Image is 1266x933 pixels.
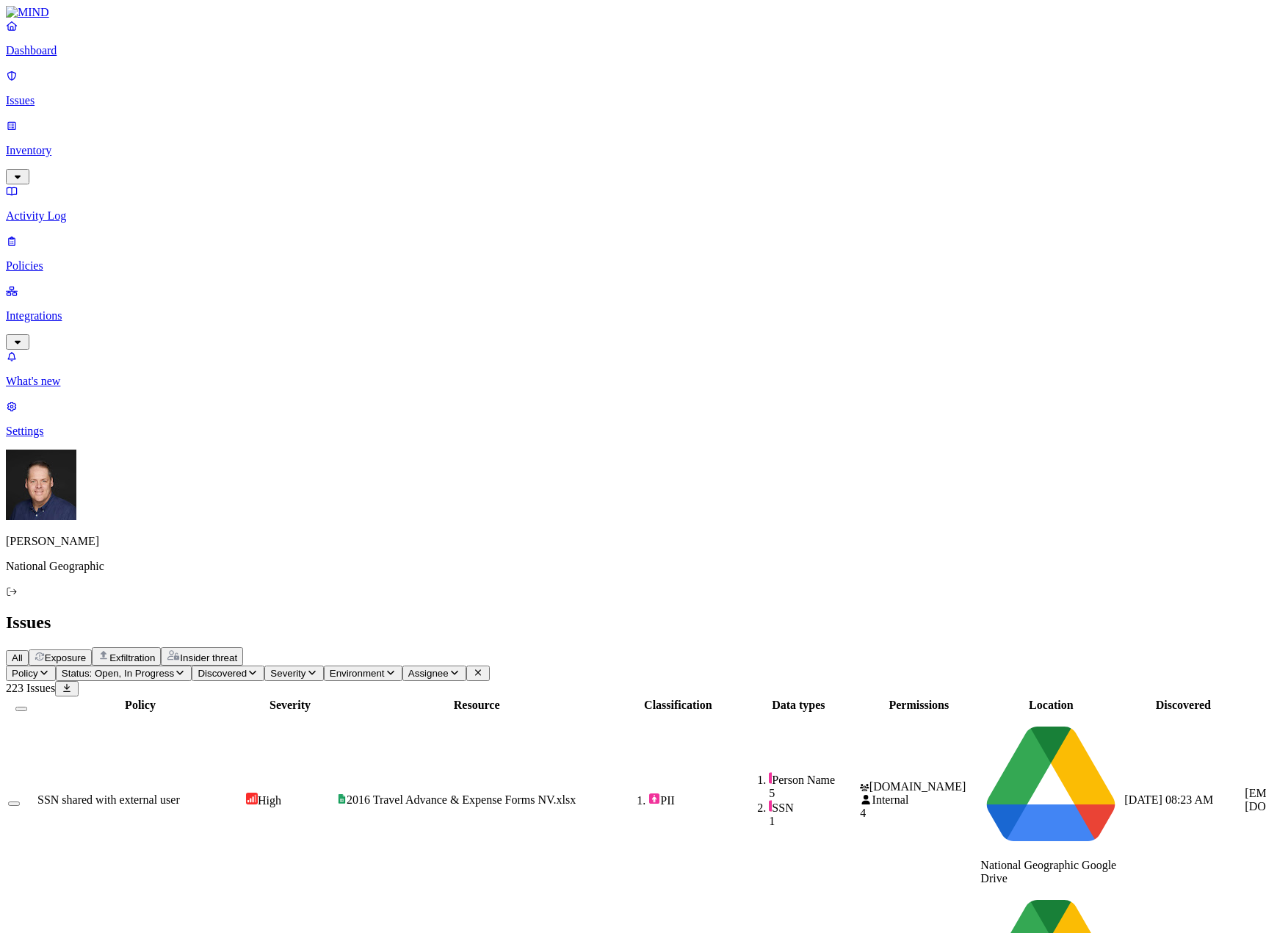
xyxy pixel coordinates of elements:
div: Discovered [1124,699,1242,712]
div: Resource [337,699,616,712]
a: Inventory [6,119,1260,182]
span: Status: Open, In Progress [62,668,174,679]
a: What's new [6,350,1260,388]
a: Policies [6,234,1260,273]
div: Severity [246,699,334,712]
h2: Issues [6,613,1260,633]
span: Policy [12,668,38,679]
p: What's new [6,375,1260,388]
div: Policy [37,699,243,712]
span: Exposure [45,652,86,663]
p: [PERSON_NAME] [6,535,1260,548]
img: Mark DeCarlo [6,450,76,520]
a: Settings [6,400,1260,438]
img: severity-high [246,793,258,804]
a: Issues [6,69,1260,107]
span: All [12,652,23,663]
a: Activity Log [6,184,1260,223]
div: Internal [860,793,977,807]
div: Person Name [769,772,857,787]
div: [DOMAIN_NAME] [860,780,977,793]
img: MIND [6,6,49,19]
div: Classification [619,699,737,712]
img: pii-line [769,800,772,812]
span: Environment [330,668,385,679]
span: Exfiltration [109,652,155,663]
p: Dashboard [6,44,1260,57]
p: Settings [6,425,1260,438]
img: pii [648,793,660,804]
p: Activity Log [6,209,1260,223]
span: [DATE] 08:23 AM [1124,793,1213,806]
div: Permissions [860,699,977,712]
img: google-drive [980,715,1121,856]
a: Dashboard [6,19,1260,57]
p: National Geographic [6,560,1260,573]
p: Policies [6,259,1260,273]
span: 2016 Travel Advance & Expense Forms NV.xlsx [347,793,576,806]
span: Insider threat [180,652,237,663]
div: 1 [769,815,857,828]
p: Integrations [6,309,1260,323]
p: Issues [6,94,1260,107]
div: SSN [769,800,857,815]
span: SSN shared with external user [37,793,180,806]
div: PII [648,793,737,807]
img: pii-line [769,772,772,784]
span: National Geographic Google Drive [980,859,1116,885]
img: google-sheets [337,794,347,804]
a: Integrations [6,284,1260,347]
span: 223 Issues [6,682,55,694]
span: High [258,794,281,807]
p: Inventory [6,144,1260,157]
button: Select row [8,801,20,806]
div: Location [980,699,1121,712]
span: Discovered [198,668,247,679]
div: 4 [860,807,977,820]
a: MIND [6,6,1260,19]
div: 5 [769,787,857,800]
span: Assignee [408,668,449,679]
span: Severity [270,668,305,679]
div: Data types [739,699,857,712]
button: Select all [15,707,27,711]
